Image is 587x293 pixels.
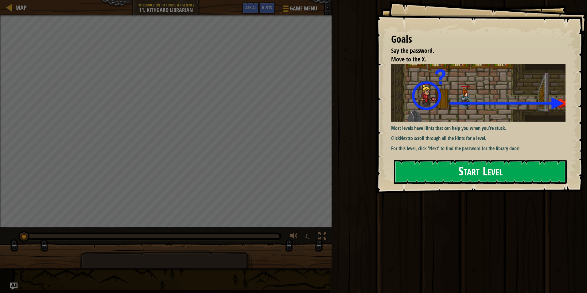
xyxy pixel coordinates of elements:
span: Move to the X. [391,55,426,63]
a: Map [12,3,27,12]
span: Game Menu [290,5,317,13]
button: Ask AI [242,2,259,14]
button: Start Level [394,160,567,184]
span: Hints [262,5,272,10]
span: ♫ [304,232,310,241]
li: Say the password. [383,46,564,55]
span: Map [15,3,27,12]
button: Toggle fullscreen [316,231,328,243]
strong: Next [400,135,409,142]
p: Click to scroll through all the Hints for a level. [391,135,570,142]
li: Move to the X. [383,55,564,64]
div: Goals [391,32,566,46]
span: Ask AI [245,5,256,10]
p: Most levels have Hints that can help you when you're stuck. [391,125,570,132]
span: Say the password. [391,46,434,55]
button: ♫ [303,231,313,243]
button: Ask AI [10,283,17,290]
button: Game Menu [278,2,321,17]
p: For this level, click 'Next' to find the password for the library door! [391,145,570,152]
button: Adjust volume [288,231,300,243]
img: Kithgard librarian [391,64,570,122]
